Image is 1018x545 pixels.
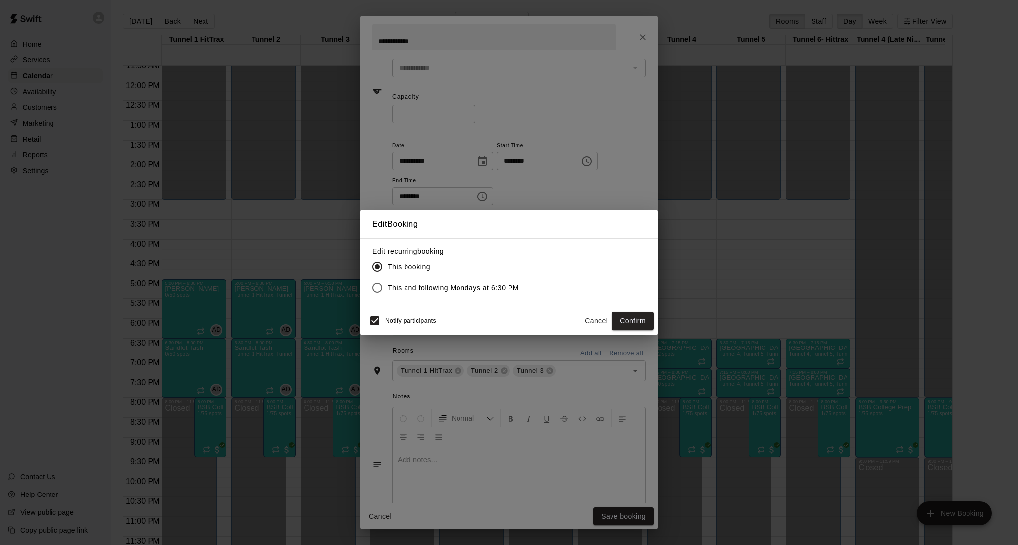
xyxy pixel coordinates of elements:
h2: Edit Booking [360,210,658,239]
button: Cancel [580,312,612,330]
span: This and following Mondays at 6:30 PM [388,283,519,293]
button: Confirm [612,312,654,330]
span: This booking [388,262,430,272]
label: Edit recurring booking [372,247,527,256]
span: Notify participants [385,318,436,325]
